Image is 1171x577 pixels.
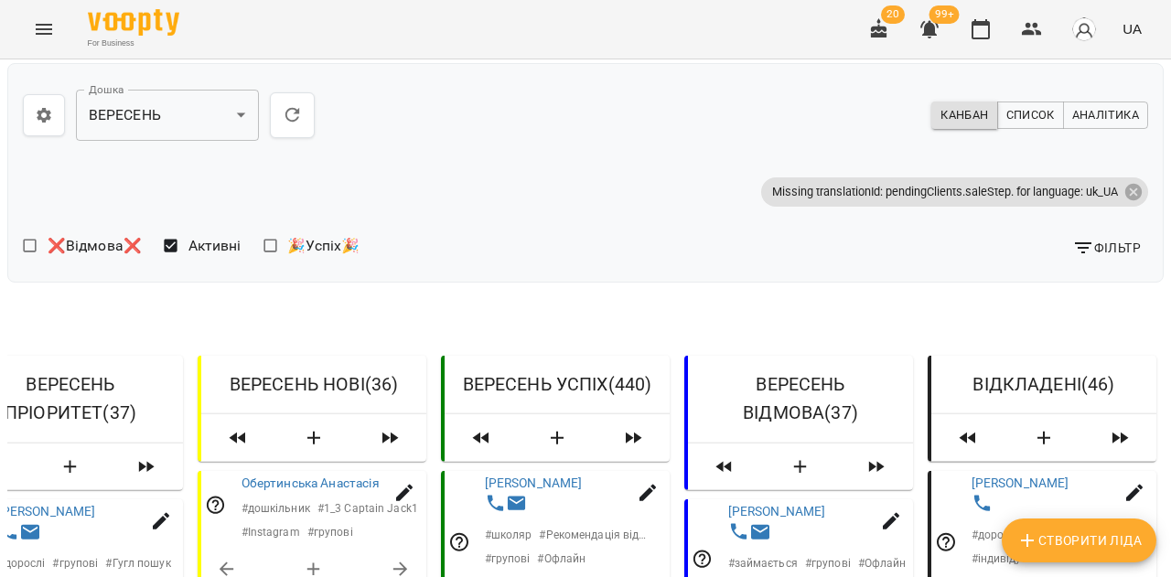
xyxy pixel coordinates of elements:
span: Пересунути лідів з колонки [209,422,267,455]
img: avatar_s.png [1071,16,1097,42]
a: [PERSON_NAME] [972,475,1069,490]
a: [PERSON_NAME] [728,505,826,519]
p: # Гугл пошук [105,556,170,572]
span: 🎉Успіх🎉 [287,235,360,257]
button: Menu [22,7,66,51]
button: Канбан [931,102,997,129]
p: # Офлайн [858,556,907,572]
span: 20 [881,5,905,24]
h6: ВЕРЕСЕНЬ НОВІ ( 36 ) [216,370,412,399]
p: # Рекомендація від друзів знайомих тощо [539,527,649,543]
span: UA [1123,19,1142,38]
svg: Відповідальний співробітник не заданий [205,495,227,517]
span: Пересунути лідів з колонки [117,451,176,484]
span: ❌Відмова❌ [48,235,142,257]
p: # Instagram [242,524,300,540]
p: # групові [805,556,851,572]
span: Пересунути лідів з колонки [1090,422,1149,455]
p: # 1_3 Captain Jack1 [317,500,418,517]
p: # індивідуально [972,550,1055,567]
button: Створити Ліда [518,422,596,455]
button: Фільтр [1065,231,1148,264]
span: Пересунути лідів з колонки [452,422,510,455]
svg: Відповідальний співробітник не заданий [692,549,714,571]
button: UA [1115,12,1149,46]
button: Створити Ліда [1004,422,1083,455]
p: # групові [52,556,98,572]
a: Обертинська Анастасія [242,475,380,490]
div: ВЕРЕСЕНЬ [76,90,259,141]
h6: ВЕРЕСЕНЬ УСПІХ ( 440 ) [459,370,655,399]
p: # групові [485,550,531,567]
button: Створити Ліда [31,451,110,484]
a: [PERSON_NAME] [485,475,583,490]
span: Пересунути лідів з колонки [604,422,662,455]
button: Аналітика [1063,102,1148,129]
span: Аналітика [1072,105,1139,125]
span: Створити Ліда [1016,529,1142,551]
span: Фільтр [1072,237,1141,259]
button: Створити Ліда [1002,518,1156,562]
svg: Відповідальний співробітник не заданий [448,531,470,553]
span: 99+ [929,5,960,24]
p: # групові [307,524,353,540]
div: Missing translationId: pendingClients.saleStep. for language: uk_UA [761,177,1148,207]
h6: ВІДКЛАДЕНІ ( 46 ) [946,370,1142,399]
svg: Відповідальний співробітник не заданий [935,531,957,553]
p: # дошкільник [242,500,310,517]
p: # дорослі [972,527,1019,543]
span: Список [1006,105,1055,125]
span: For Business [88,37,179,49]
span: Пересунути лідів з колонки [939,422,997,455]
button: Список [997,102,1064,129]
p: # займається [728,556,798,572]
span: Канбан [940,105,988,125]
p: # школяр [485,527,532,543]
h6: ВЕРЕСЕНЬ ВІДМОВА ( 37 ) [703,370,898,428]
p: # Офлайн [537,550,585,567]
span: Missing translationId: pendingClients.saleStep. for language: uk_UA [761,184,1129,200]
img: Voopty Logo [88,9,179,36]
span: Активні [188,235,242,257]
